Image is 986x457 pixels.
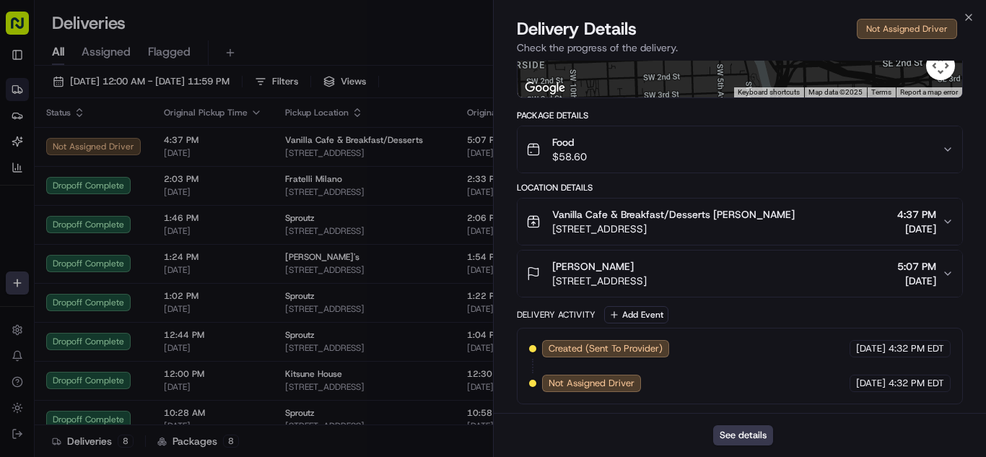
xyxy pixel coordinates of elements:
[9,204,116,230] a: 📗Knowledge Base
[889,377,944,390] span: 4:32 PM EDT
[889,342,944,355] span: 4:32 PM EDT
[517,17,637,40] span: Delivery Details
[49,138,237,152] div: Start new chat
[14,14,43,43] img: Nash
[29,209,110,224] span: Knowledge Base
[552,259,634,274] span: [PERSON_NAME]
[122,211,134,222] div: 💻
[552,274,647,288] span: [STREET_ADDRESS]
[808,88,863,96] span: Map data ©2025
[897,222,936,236] span: [DATE]
[549,342,663,355] span: Created (Sent To Provider)
[604,306,668,323] button: Add Event
[871,88,891,96] a: Terms
[897,259,936,274] span: 5:07 PM
[518,199,962,245] button: Vanilla Cafe & Breakfast/Desserts [PERSON_NAME][STREET_ADDRESS]4:37 PM[DATE]
[517,309,595,321] div: Delivery Activity
[552,135,587,149] span: Food
[518,126,962,173] button: Food$58.60
[552,207,795,222] span: Vanilla Cafe & Breakfast/Desserts [PERSON_NAME]
[517,40,963,55] p: Check the progress of the delivery.
[14,138,40,164] img: 1736555255976-a54dd68f-1ca7-489b-9aae-adbdc363a1c4
[552,149,587,164] span: $58.60
[521,79,569,97] img: Google
[144,245,175,256] span: Pylon
[552,222,795,236] span: [STREET_ADDRESS]
[38,93,238,108] input: Clear
[102,244,175,256] a: Powered byPylon
[517,110,963,121] div: Package Details
[738,87,800,97] button: Keyboard shortcuts
[897,274,936,288] span: [DATE]
[49,152,183,164] div: We're available if you need us!
[926,51,955,80] button: Map camera controls
[136,209,232,224] span: API Documentation
[856,342,886,355] span: [DATE]
[521,79,569,97] a: Open this area in Google Maps (opens a new window)
[549,377,634,390] span: Not Assigned Driver
[856,377,886,390] span: [DATE]
[14,211,26,222] div: 📗
[14,58,263,81] p: Welcome 👋
[245,142,263,160] button: Start new chat
[116,204,237,230] a: 💻API Documentation
[897,207,936,222] span: 4:37 PM
[900,88,958,96] a: Report a map error
[518,251,962,297] button: [PERSON_NAME][STREET_ADDRESS]5:07 PM[DATE]
[517,182,963,193] div: Location Details
[713,425,773,445] button: See details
